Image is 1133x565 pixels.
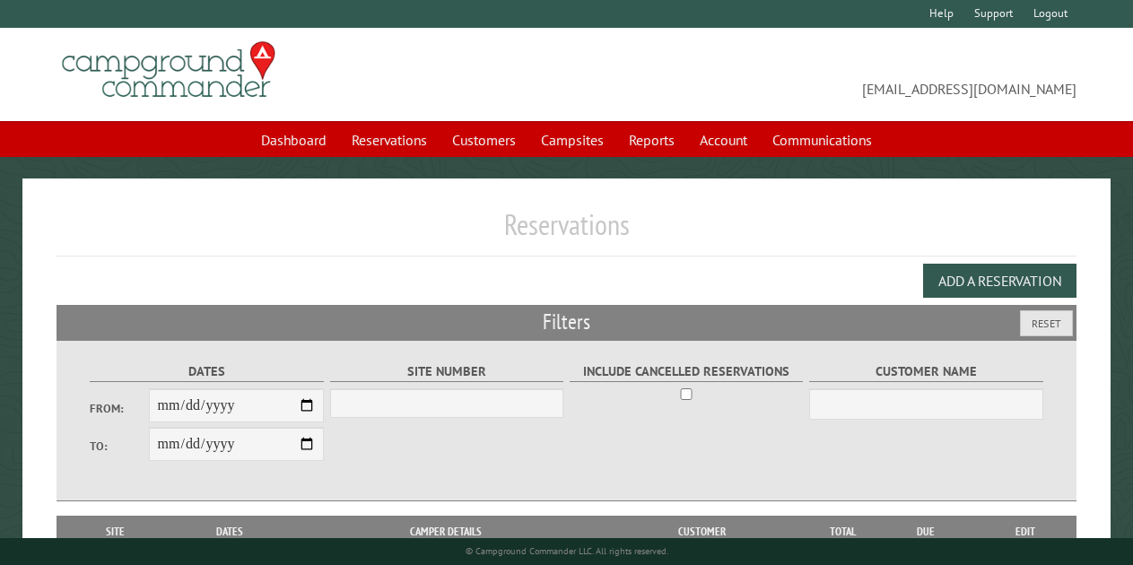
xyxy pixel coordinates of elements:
a: Dashboard [250,123,337,157]
label: From: [90,400,148,417]
th: Camper Details [294,516,597,548]
h2: Filters [57,305,1076,339]
span: [EMAIL_ADDRESS][DOMAIN_NAME] [567,49,1076,100]
a: Account [689,123,758,157]
a: Reservations [341,123,438,157]
img: Campground Commander [57,35,281,105]
button: Add a Reservation [923,264,1076,298]
a: Communications [762,123,883,157]
th: Due [878,516,973,548]
th: Dates [164,516,294,548]
label: Site Number [330,361,564,382]
h1: Reservations [57,207,1076,256]
button: Reset [1020,310,1073,336]
th: Edit [974,516,1076,548]
a: Customers [441,123,527,157]
label: Customer Name [809,361,1043,382]
small: © Campground Commander LLC. All rights reserved. [466,545,668,557]
th: Customer [597,516,806,548]
label: Dates [90,361,324,382]
th: Total [806,516,878,548]
a: Reports [618,123,685,157]
label: To: [90,438,148,455]
a: Campsites [530,123,614,157]
label: Include Cancelled Reservations [570,361,804,382]
th: Site [65,516,164,548]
